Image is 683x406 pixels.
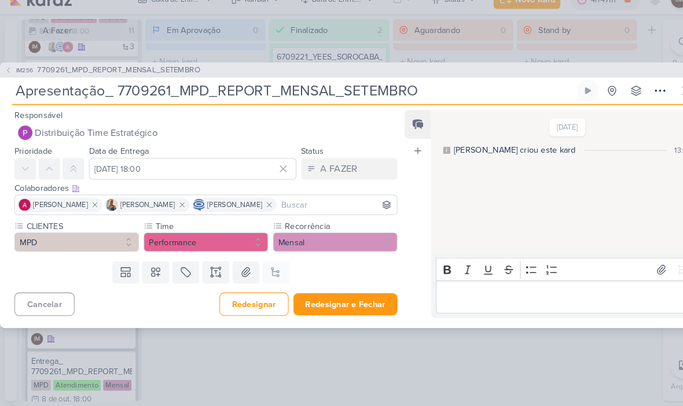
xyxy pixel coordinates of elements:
label: Responsável [14,121,60,131]
button: IM256 7709261_MPD_REPORT_MENSAL_SETEMBRO [5,77,193,88]
div: Ligar relógio [561,98,571,107]
button: Mensal [263,239,383,257]
img: Distribuição Time Estratégico [17,136,31,150]
div: [PERSON_NAME] criou este kard [437,153,555,165]
button: Performance [138,239,258,257]
label: Prioridade [14,156,50,165]
div: 13:08 [649,154,666,165]
label: Recorrência [273,227,383,239]
div: Editor editing area: main [420,285,671,317]
img: Iara Santos [102,206,113,218]
input: Select a date [86,167,285,188]
input: Buscar [269,205,380,219]
button: Redesignar e Fechar [282,297,383,319]
input: Kard Sem Título [12,92,553,113]
img: Alessandra Gomes [18,206,30,218]
button: MPD [14,239,134,257]
div: A FAZER [309,171,344,184]
img: Caroline Traven De Andrade [186,206,197,218]
div: Editor toolbar [420,263,671,286]
button: Distribuição Time Estratégico [14,132,383,153]
div: Colaboradores [14,190,383,202]
span: [PERSON_NAME] [32,207,85,217]
button: Redesignar [211,297,278,319]
label: CLIENTES [24,227,134,239]
span: Distribuição Time Estratégico [34,136,152,150]
span: 7709261_MPD_REPORT_MENSAL_SETEMBRO [36,77,193,88]
label: Data de Entrega [86,156,144,165]
span: IM256 [14,78,34,87]
label: Status [290,156,312,165]
button: Cancelar [14,297,72,319]
span: [PERSON_NAME] [116,207,168,217]
button: A FAZER [290,167,383,188]
label: Time [149,227,258,239]
span: [PERSON_NAME] [200,207,252,217]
